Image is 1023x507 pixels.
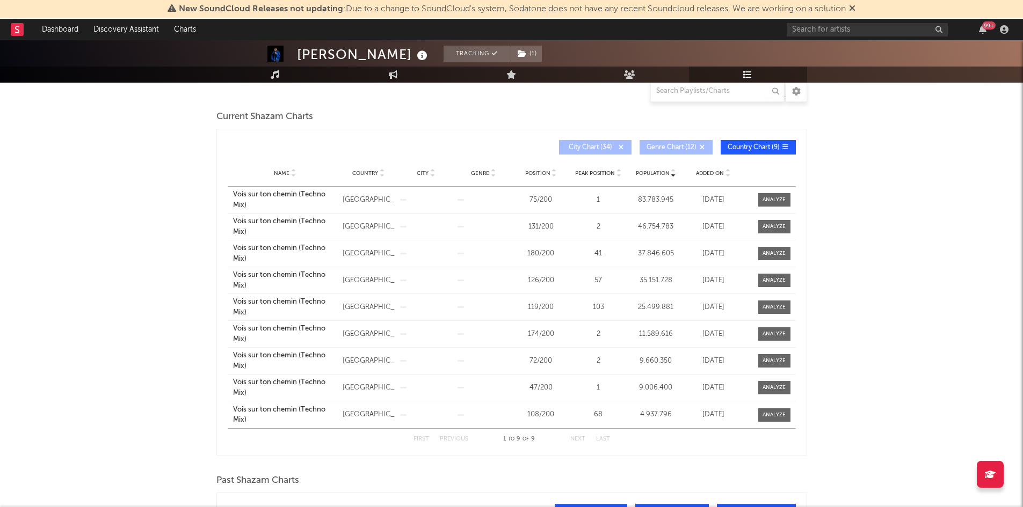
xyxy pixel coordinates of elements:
[566,144,615,151] span: City Chart ( 34 )
[471,170,489,177] span: Genre
[508,437,514,442] span: to
[982,21,996,30] div: 99 +
[34,19,86,40] a: Dashboard
[216,111,313,123] span: Current Shazam Charts
[417,170,429,177] span: City
[515,409,567,420] div: 108 / 200
[343,275,395,286] div: [GEOGRAPHIC_DATA]
[440,436,468,442] button: Previous
[511,46,542,62] button: (1)
[352,170,378,177] span: Country
[233,216,337,237] a: Vois sur ton chemin (Techno Mix)
[343,222,395,232] div: [GEOGRAPHIC_DATA]
[696,170,724,177] span: Added On
[515,248,567,259] div: 180 / 200
[343,383,395,393] div: [GEOGRAPHIC_DATA]
[849,5,855,13] span: Dismiss
[572,195,625,205] div: 1
[413,436,429,442] button: First
[687,409,739,420] div: [DATE]
[570,436,585,442] button: Next
[515,222,567,232] div: 131 / 200
[274,170,289,177] span: Name
[343,329,395,340] div: [GEOGRAPHIC_DATA]
[515,356,567,366] div: 72 / 200
[233,405,337,425] a: Vois sur ton chemin (Techno Mix)
[444,46,511,62] button: Tracking
[647,144,696,151] span: Genre Chart ( 12 )
[630,222,682,232] div: 46.754.783
[297,46,430,63] div: [PERSON_NAME]
[343,302,395,313] div: [GEOGRAPHIC_DATA]
[525,170,550,177] span: Position
[515,275,567,286] div: 126 / 200
[687,383,739,393] div: [DATE]
[687,248,739,259] div: [DATE]
[630,329,682,340] div: 11.589.616
[343,248,395,259] div: [GEOGRAPHIC_DATA]
[166,19,204,40] a: Charts
[687,275,739,286] div: [DATE]
[233,324,337,344] a: Vois sur ton chemin (Techno Mix)
[687,222,739,232] div: [DATE]
[640,140,713,155] button: Genre Chart(12)
[596,436,610,442] button: Last
[343,195,395,205] div: [GEOGRAPHIC_DATA]
[721,140,796,155] button: Country Chart(9)
[630,195,682,205] div: 83.783.945
[572,329,625,340] div: 2
[233,270,337,291] a: Vois sur ton chemin (Techno Mix)
[630,409,682,420] div: 4.937.796
[572,222,625,232] div: 2
[572,409,625,420] div: 68
[515,302,567,313] div: 119 / 200
[630,275,682,286] div: 35.151.728
[572,248,625,259] div: 41
[636,170,670,177] span: Population
[787,23,948,36] input: Search for artists
[687,356,739,366] div: [DATE]
[233,350,337,371] a: Vois sur ton chemin (Techno Mix)
[559,140,632,155] button: City Chart(34)
[233,189,337,210] a: Vois sur ton chemin (Techno Mix)
[86,19,166,40] a: Discovery Assistant
[233,297,337,318] a: Vois sur ton chemin (Techno Mix)
[511,46,542,62] span: ( 1 )
[979,25,986,34] button: 99+
[630,302,682,313] div: 25.499.881
[179,5,343,13] span: New SoundCloud Releases not updating
[572,356,625,366] div: 2
[630,356,682,366] div: 9.660.350
[650,80,785,102] input: Search Playlists/Charts
[343,356,395,366] div: [GEOGRAPHIC_DATA]
[575,170,615,177] span: Peak Position
[233,377,337,398] a: Vois sur ton chemin (Techno Mix)
[572,302,625,313] div: 103
[728,144,780,151] span: Country Chart ( 9 )
[515,329,567,340] div: 174 / 200
[343,409,395,420] div: [GEOGRAPHIC_DATA]
[630,383,682,393] div: 9.006.400
[630,248,682,259] div: 37.846.605
[687,302,739,313] div: [DATE]
[515,195,567,205] div: 75 / 200
[687,329,739,340] div: [DATE]
[515,383,567,393] div: 47 / 200
[490,433,549,446] div: 1 9 9
[687,195,739,205] div: [DATE]
[179,5,846,13] span: : Due to a change to SoundCloud's system, Sodatone does not have any recent Soundcloud releases. ...
[233,243,337,264] a: Vois sur ton chemin (Techno Mix)
[216,474,299,487] span: Past Shazam Charts
[572,383,625,393] div: 1
[523,437,529,442] span: of
[572,275,625,286] div: 57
